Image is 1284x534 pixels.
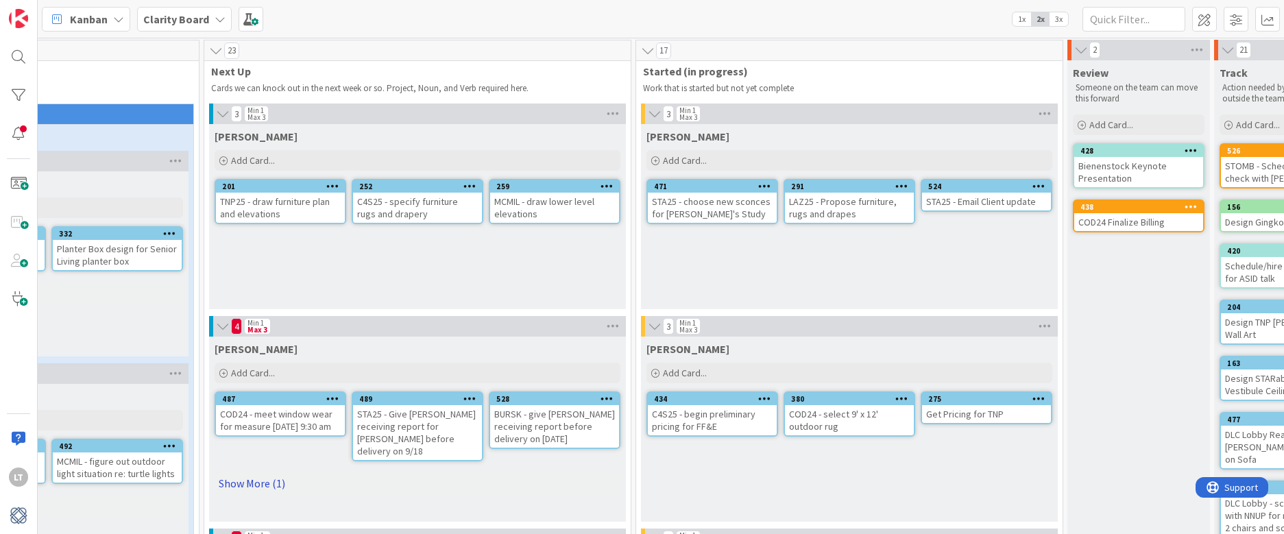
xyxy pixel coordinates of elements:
div: 332Planter Box design for Senior Living planter box [53,228,182,270]
input: Quick Filter... [1082,7,1185,32]
a: 291LAZ25 - Propose furniture, rugs and drapes [784,179,915,224]
a: 492MCMIL - figure out outdoor light situation re: turtle lights [51,439,183,484]
span: Add Card... [663,367,707,379]
div: 528 [496,394,619,404]
div: 201TNP25 - draw furniture plan and elevations [216,180,345,223]
div: TNP25 - draw furniture plan and elevations [216,193,345,223]
img: avatar [9,506,28,525]
div: 252 [359,182,482,191]
div: 528BURSK - give [PERSON_NAME] receiving report before delivery on [DATE] [490,393,619,448]
span: 2x [1031,12,1050,26]
div: Min 1 [679,319,696,326]
div: 428Bienenstock Keynote Presentation [1074,145,1203,187]
div: 487 [222,394,345,404]
div: Min 1 [247,319,264,326]
div: 380 [791,394,914,404]
span: Track [1220,66,1248,80]
a: 524STA25 - Email Client update [921,179,1052,212]
div: Min 1 [247,107,264,114]
div: 428 [1074,145,1203,157]
span: Gina [215,130,298,143]
div: 489STA25 - Give [PERSON_NAME] receiving report for [PERSON_NAME] before delivery on 9/18 [353,393,482,460]
a: 380COD24 - select 9' x 12' outdoor rug [784,391,915,437]
span: Lisa T. [215,342,298,356]
a: 275Get Pricing for TNP [921,391,1052,424]
div: COD24 - meet window wear for measure [DATE] 9:30 am [216,405,345,435]
span: Next Up [211,64,614,78]
p: Cards we can knock out in the next week or so. Project, Noun, and Verb required here. [211,83,624,94]
div: 252C4S25 - specify furniture rugs and drapery [353,180,482,223]
div: BURSK - give [PERSON_NAME] receiving report before delivery on [DATE] [490,405,619,448]
div: 291LAZ25 - Propose furniture, rugs and drapes [785,180,914,223]
a: 471STA25 - choose new sconces for [PERSON_NAME]'s Study [646,179,778,224]
div: 438 [1074,201,1203,213]
div: 380COD24 - select 9' x 12' outdoor rug [785,393,914,435]
div: 291 [785,180,914,193]
div: LT [9,468,28,487]
a: 434C4S25 - begin preliminary pricing for FF&E [646,391,778,437]
div: 275Get Pricing for TNP [922,393,1051,423]
span: 3 [663,106,674,122]
div: 524 [922,180,1051,193]
span: Gina [646,130,729,143]
div: 492 [53,440,182,452]
div: 259 [496,182,619,191]
div: 524 [928,182,1051,191]
p: Work that is started but not yet complete [643,83,1056,94]
div: Max 3 [679,326,697,333]
div: 428 [1080,146,1203,156]
div: 380 [785,393,914,405]
div: 252 [353,180,482,193]
span: Add Card... [231,154,275,167]
div: Bienenstock Keynote Presentation [1074,157,1203,187]
a: 487COD24 - meet window wear for measure [DATE] 9:30 am [215,391,346,437]
a: 438COD24 Finalize Billing [1073,199,1204,232]
span: 2 [1089,42,1100,58]
span: Started (in progress) [643,64,1045,78]
div: 489 [359,394,482,404]
div: 492 [59,441,182,451]
div: 471 [648,180,777,193]
div: 434 [654,394,777,404]
b: Clarity Board [143,12,209,26]
div: C4S25 - begin preliminary pricing for FF&E [648,405,777,435]
div: Max 3 [247,326,267,333]
div: MCMIL - figure out outdoor light situation re: turtle lights [53,452,182,483]
div: Min 1 [679,107,696,114]
span: 3 [663,318,674,335]
div: 438 [1080,202,1203,212]
div: C4S25 - specify furniture rugs and drapery [353,193,482,223]
div: MCMIL - draw lower level elevations [490,193,619,223]
div: 434C4S25 - begin preliminary pricing for FF&E [648,393,777,435]
div: 332 [59,229,182,239]
div: Get Pricing for TNP [922,405,1051,423]
div: 201 [216,180,345,193]
div: 259 [490,180,619,193]
div: 434 [648,393,777,405]
div: 275 [922,393,1051,405]
div: COD24 Finalize Billing [1074,213,1203,231]
div: 487 [216,393,345,405]
div: 438COD24 Finalize Billing [1074,201,1203,231]
div: COD24 - select 9' x 12' outdoor rug [785,405,914,435]
div: STA25 - choose new sconces for [PERSON_NAME]'s Study [648,193,777,223]
a: 489STA25 - Give [PERSON_NAME] receiving report for [PERSON_NAME] before delivery on 9/18 [352,391,483,461]
div: 528 [490,393,619,405]
div: 201 [222,182,345,191]
span: 4 [231,318,242,335]
span: Lisa T. [646,342,729,356]
span: 17 [656,43,671,59]
div: 259MCMIL - draw lower level elevations [490,180,619,223]
a: 201TNP25 - draw furniture plan and elevations [215,179,346,224]
span: Kanban [70,11,108,27]
span: Add Card... [663,154,707,167]
div: Planter Box design for Senior Living planter box [53,240,182,270]
div: Max 3 [679,114,697,121]
div: STA25 - Give [PERSON_NAME] receiving report for [PERSON_NAME] before delivery on 9/18 [353,405,482,460]
div: 332 [53,228,182,240]
div: 489 [353,393,482,405]
a: 332Planter Box design for Senior Living planter box [51,226,183,271]
div: LAZ25 - Propose furniture, rugs and drapes [785,193,914,223]
span: 1x [1013,12,1031,26]
span: Add Card... [231,367,275,379]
